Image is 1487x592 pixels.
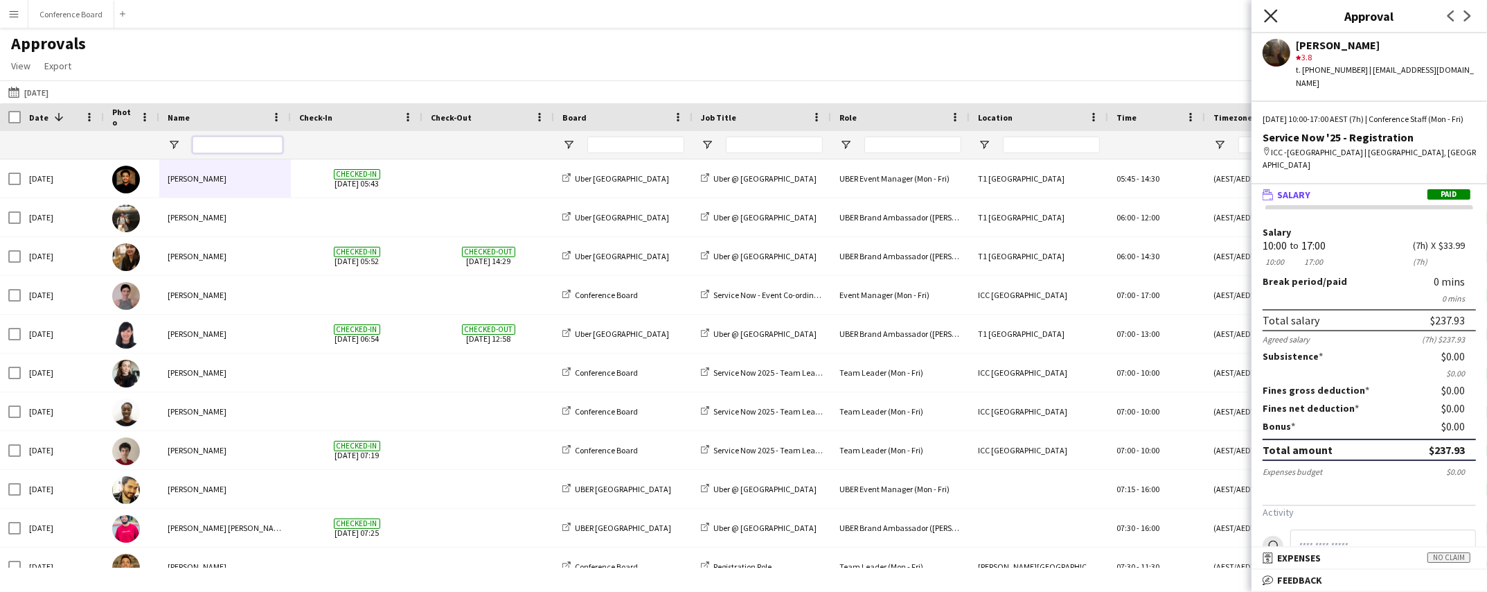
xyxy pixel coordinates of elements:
[1205,509,1364,547] div: (AEST/AEDT) [GEOGRAPHIC_DATA]
[112,476,140,504] img: Shijin Shaji
[112,360,140,388] img: Sharna O’Toole
[839,139,852,151] button: Open Filter Menu
[159,392,291,430] div: [PERSON_NAME]
[1116,523,1135,533] span: 07:30
[112,243,140,271] img: Nathalia Goertz
[159,470,291,508] div: [PERSON_NAME]
[701,290,828,300] a: Service Now - Event Co-ordinator
[21,470,104,508] div: [DATE]
[1137,173,1139,184] span: -
[562,112,587,123] span: Board
[575,251,669,261] span: Uber [GEOGRAPHIC_DATA]
[1427,552,1470,563] span: No claim
[1277,189,1310,201] span: Salary
[831,392,970,430] div: Team Leader (Mon - Fri)
[1263,467,1322,477] div: Expenses budget
[1137,367,1139,378] span: -
[562,173,669,184] a: Uber [GEOGRAPHIC_DATA]
[831,276,970,314] div: Event Manager (Mon - Fri)
[159,509,291,547] div: [PERSON_NAME] [PERSON_NAME]
[1296,51,1476,64] div: 3.8
[334,169,380,180] span: Checked-in
[1263,275,1347,288] label: /paid
[1116,212,1135,223] span: 06:00
[701,561,772,572] a: Registration Role
[701,139,713,151] button: Open Filter Menu
[1431,241,1436,251] div: X
[1137,290,1139,300] span: -
[970,315,1108,353] div: T1 [GEOGRAPHIC_DATA]
[1003,137,1100,153] input: Location Filter Input
[1434,275,1476,288] div: 0 mins
[1252,184,1487,205] mat-expansion-panel-header: SalaryPaid
[1137,406,1139,417] span: -
[1441,384,1476,397] div: $0.00
[1141,561,1159,572] span: 11:30
[701,367,925,378] a: Service Now 2025 - Team Lead Training/Meeting room set up
[1277,552,1321,564] span: Expenses
[462,324,515,335] span: Checked-out
[1141,251,1159,261] span: 14:30
[1205,470,1364,508] div: (AEST/AEDT) [GEOGRAPHIC_DATA]
[970,431,1108,469] div: ICC [GEOGRAPHIC_DATA]
[1263,420,1295,433] label: Bonus
[1116,406,1135,417] span: 07:00
[1263,350,1323,363] label: Subsistence
[21,509,104,547] div: [DATE]
[112,321,140,349] img: Jenevieve Ong
[1252,570,1487,591] mat-expansion-panel-header: Feedback
[112,437,140,465] img: Dion Bablusha
[701,112,736,123] span: Job Title
[21,198,104,236] div: [DATE]
[1263,293,1476,304] div: 0 mins
[1116,561,1135,572] span: 07:30
[1141,523,1159,533] span: 16:00
[1422,334,1476,345] div: (7h) $237.93
[11,60,30,72] span: View
[831,431,970,469] div: Team Leader (Mon - Fri)
[713,212,817,223] span: Uber @ [GEOGRAPHIC_DATA]
[1263,113,1476,125] div: [DATE] 10:00-17:00 AEST (7h) | Conference Staff (Mon - Fri)
[1137,484,1139,494] span: -
[970,159,1108,198] div: T1 [GEOGRAPHIC_DATA]
[562,561,638,572] a: Conference Board
[1205,159,1364,198] div: (AEST/AEDT) [GEOGRAPHIC_DATA]
[831,315,970,353] div: UBER Brand Ambassador ([PERSON_NAME])
[1429,443,1465,457] div: $237.93
[1296,64,1476,89] div: t. [PHONE_NUMBER] | [EMAIL_ADDRESS][DOMAIN_NAME]
[701,406,925,417] a: Service Now 2025 - Team Lead Training/Meeting room set up
[299,509,414,547] span: [DATE] 07:25
[970,276,1108,314] div: ICC [GEOGRAPHIC_DATA]
[562,212,669,223] a: Uber [GEOGRAPHIC_DATA]
[334,324,380,335] span: Checked-in
[1116,251,1135,261] span: 06:00
[431,237,546,275] span: [DATE] 14:29
[713,523,817,533] span: Uber @ [GEOGRAPHIC_DATA]
[1238,137,1356,153] input: Timezone Filter Input
[112,166,140,193] img: Prathamesh Yadav
[159,354,291,392] div: [PERSON_NAME]
[562,445,638,455] a: Conference Board
[701,251,817,261] a: Uber @ [GEOGRAPHIC_DATA]
[831,470,970,508] div: UBER Event Manager (Mon - Fri)
[1137,212,1139,223] span: -
[1441,402,1476,415] div: $0.00
[112,282,140,310] img: Isabel Macmaster
[562,484,671,494] a: UBER [GEOGRAPHIC_DATA]
[159,276,291,314] div: [PERSON_NAME]
[1263,131,1476,143] div: Service Now '25 - Registration
[1263,256,1287,267] div: 10:00
[334,247,380,257] span: Checked-in
[562,139,575,151] button: Open Filter Menu
[462,247,515,257] span: Checked-out
[1137,251,1139,261] span: -
[713,251,817,261] span: Uber @ [GEOGRAPHIC_DATA]
[1116,367,1135,378] span: 07:00
[1263,368,1476,378] div: $0.00
[431,112,472,123] span: Check-Out
[1413,256,1428,267] div: 7h
[193,137,283,153] input: Name Filter Input
[1205,354,1364,392] div: (AEST/AEDT) [GEOGRAPHIC_DATA]
[159,431,291,469] div: [PERSON_NAME]
[701,523,817,533] a: Uber @ [GEOGRAPHIC_DATA]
